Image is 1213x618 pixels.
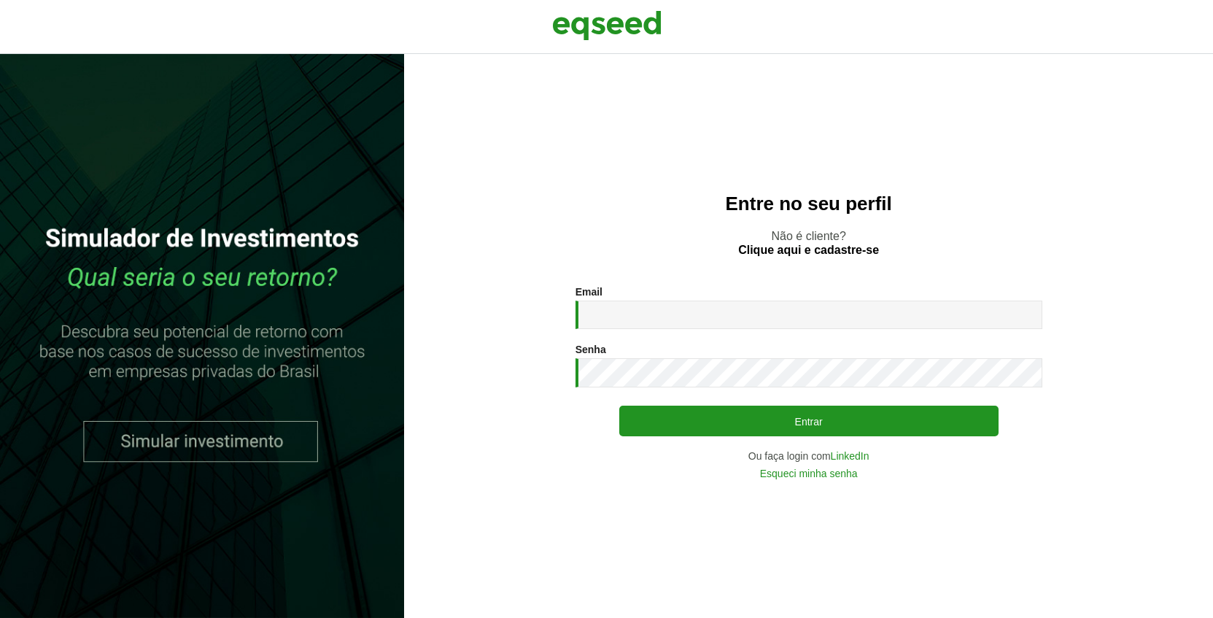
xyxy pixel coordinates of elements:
img: EqSeed Logo [552,7,662,44]
a: Clique aqui e cadastre-se [738,244,879,256]
a: LinkedIn [831,451,869,461]
button: Entrar [619,406,999,436]
h2: Entre no seu perfil [433,193,1184,215]
a: Esqueci minha senha [760,468,858,479]
label: Senha [576,344,606,355]
label: Email [576,287,602,297]
p: Não é cliente? [433,229,1184,257]
div: Ou faça login com [576,451,1042,461]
